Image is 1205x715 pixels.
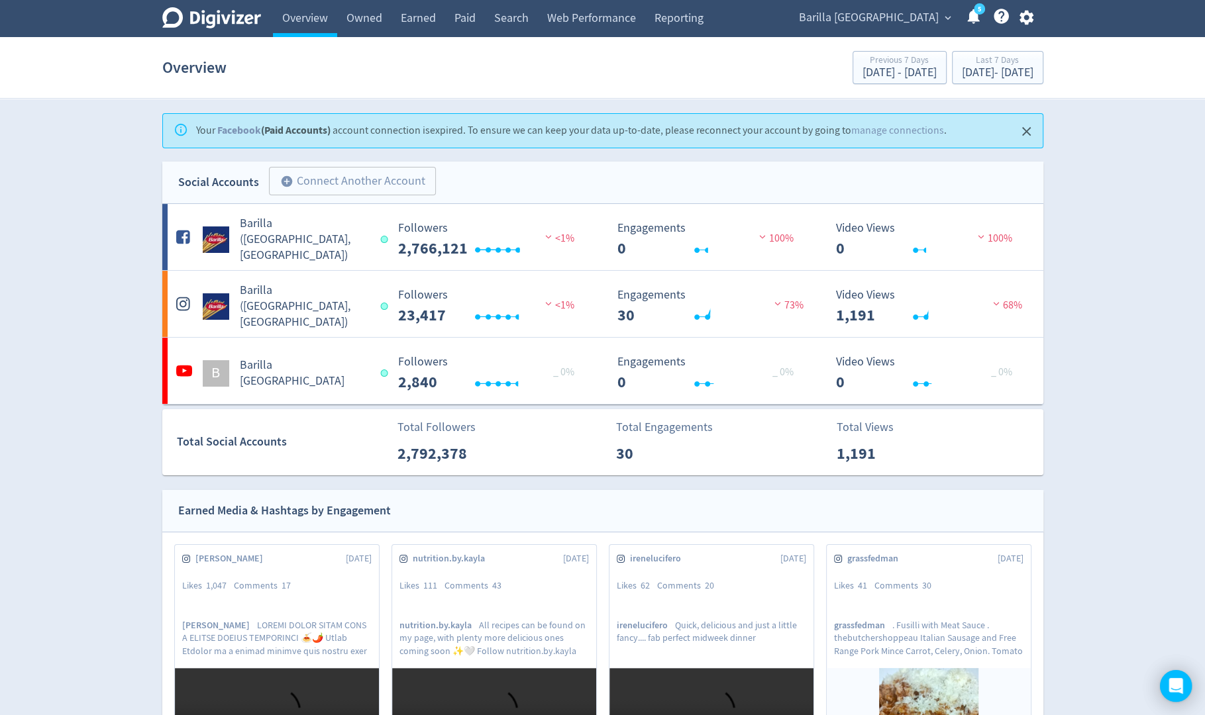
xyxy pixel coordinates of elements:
p: Quick, delicious and just a little fancy.... fab perfect midweek dinner [617,619,806,656]
a: manage connections [851,124,944,137]
span: nutrition.by.kayla [399,619,479,632]
span: <1% [542,299,574,312]
img: negative-performance.svg [771,299,784,309]
svg: Engagements 0 [611,222,810,257]
p: . Fusilli with Meat Sauce . thebutchershoppeau Italian Sausage and Free Range Pork Mince Carrot, ... [834,619,1023,656]
span: Barilla [GEOGRAPHIC_DATA] [799,7,939,28]
span: 111 [423,579,437,591]
span: grassfedman [834,619,892,632]
img: negative-performance.svg [542,299,555,309]
div: Open Intercom Messenger [1160,670,1192,702]
div: Last 7 Days [962,56,1033,67]
button: Connect Another Account [269,167,436,196]
span: 62 [641,579,650,591]
span: 41 [858,579,867,591]
span: [DATE] [998,552,1023,565]
h5: Barilla [GEOGRAPHIC_DATA] [240,358,369,389]
p: 2,792,378 [397,442,474,465]
span: grassfedman [847,552,906,565]
span: Data last synced: 29 Sep 2025, 10:01am (AEST) [381,369,392,377]
h5: Barilla ([GEOGRAPHIC_DATA], [GEOGRAPHIC_DATA]) [240,283,369,330]
svg: Video Views 1,191 [829,289,1028,324]
a: Barilla (AU, NZ) undefinedBarilla ([GEOGRAPHIC_DATA], [GEOGRAPHIC_DATA]) Followers --- Followers ... [162,271,1043,337]
div: Likes [834,579,874,593]
span: 73% [771,299,804,312]
button: Barilla [GEOGRAPHIC_DATA] [794,7,955,28]
button: Previous 7 Days[DATE] - [DATE] [853,51,947,84]
div: Social Accounts [178,173,259,192]
img: negative-performance.svg [756,232,769,242]
span: 1,047 [206,579,227,591]
p: 1,191 [837,442,913,465]
div: Comments [234,579,298,593]
img: Barilla (AU, NZ) undefined [203,226,229,253]
span: 100% [974,232,1012,245]
svg: Video Views 0 [829,356,1028,391]
div: B [203,360,229,387]
a: Connect Another Account [259,169,436,196]
svg: Followers --- [392,222,590,257]
span: 43 [492,579,501,591]
span: _ 0% [772,365,794,379]
span: 20 [705,579,714,591]
div: Likes [617,579,657,593]
span: [DATE] [346,552,372,565]
span: <1% [542,232,574,245]
div: [DATE] - [DATE] [863,67,937,79]
text: 5 [977,5,980,14]
div: Comments [445,579,509,593]
p: LOREMI DOLOR SITAM CONS A ELITSE DOEIUS TEMPORINCI 🍝🌶️ Utlab Etdolor ma a enimad minimve quis nos... [182,619,372,656]
span: 68% [990,299,1022,312]
div: Previous 7 Days [863,56,937,67]
div: Total Social Accounts [177,432,388,452]
span: Data last synced: 28 Sep 2025, 10:01pm (AEST) [381,303,392,310]
svg: Engagements 30 [611,289,810,324]
span: [PERSON_NAME] [195,552,270,565]
div: [DATE] - [DATE] [962,67,1033,79]
span: Data last synced: 28 Sep 2025, 10:01pm (AEST) [381,236,392,243]
div: Likes [399,579,445,593]
div: Likes [182,579,234,593]
p: Total Engagements [616,418,713,436]
span: irenelucifero [617,619,675,632]
a: Barilla (AU, NZ) undefinedBarilla ([GEOGRAPHIC_DATA], [GEOGRAPHIC_DATA]) Followers --- Followers ... [162,204,1043,270]
p: Total Followers [397,418,476,436]
div: Earned Media & Hashtags by Engagement [178,501,391,520]
span: [DATE] [780,552,806,565]
p: Total Views [837,418,913,436]
button: Close [1016,120,1037,142]
a: 5 [974,3,985,15]
a: Facebook [217,123,261,137]
div: Comments [657,579,721,593]
img: negative-performance.svg [974,232,988,242]
span: irenelucifero [630,552,688,565]
span: nutrition.by.kayla [413,552,492,565]
img: Barilla (AU, NZ) undefined [203,293,229,320]
span: 30 [922,579,931,591]
span: 100% [756,232,794,245]
span: [PERSON_NAME] [182,619,257,632]
div: Comments [874,579,939,593]
strong: (Paid Accounts) [217,123,331,137]
h5: Barilla ([GEOGRAPHIC_DATA], [GEOGRAPHIC_DATA]) [240,216,369,263]
img: negative-performance.svg [542,232,555,242]
span: _ 0% [553,365,574,379]
h1: Overview [162,46,227,89]
button: Last 7 Days[DATE]- [DATE] [952,51,1043,84]
p: 30 [616,442,692,465]
div: Your account connection is expired . To ensure we can keep your data up-to-date, please reconnect... [196,118,947,144]
span: _ 0% [991,365,1012,379]
p: All recipes can be found on my page, with plenty more delicious ones coming soon ✨🤍 Follow nutrit... [399,619,589,656]
img: negative-performance.svg [990,299,1003,309]
span: 17 [282,579,291,591]
span: expand_more [942,12,954,24]
svg: Engagements 0 [611,356,810,391]
span: add_circle [280,175,293,188]
a: BBarilla [GEOGRAPHIC_DATA] Followers --- _ 0% Followers 2,840 Engagements 0 Engagements 0 _ 0% Vi... [162,338,1043,404]
svg: Video Views 0 [829,222,1028,257]
svg: Followers --- [392,356,590,391]
span: [DATE] [563,552,589,565]
svg: Followers --- [392,289,590,324]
